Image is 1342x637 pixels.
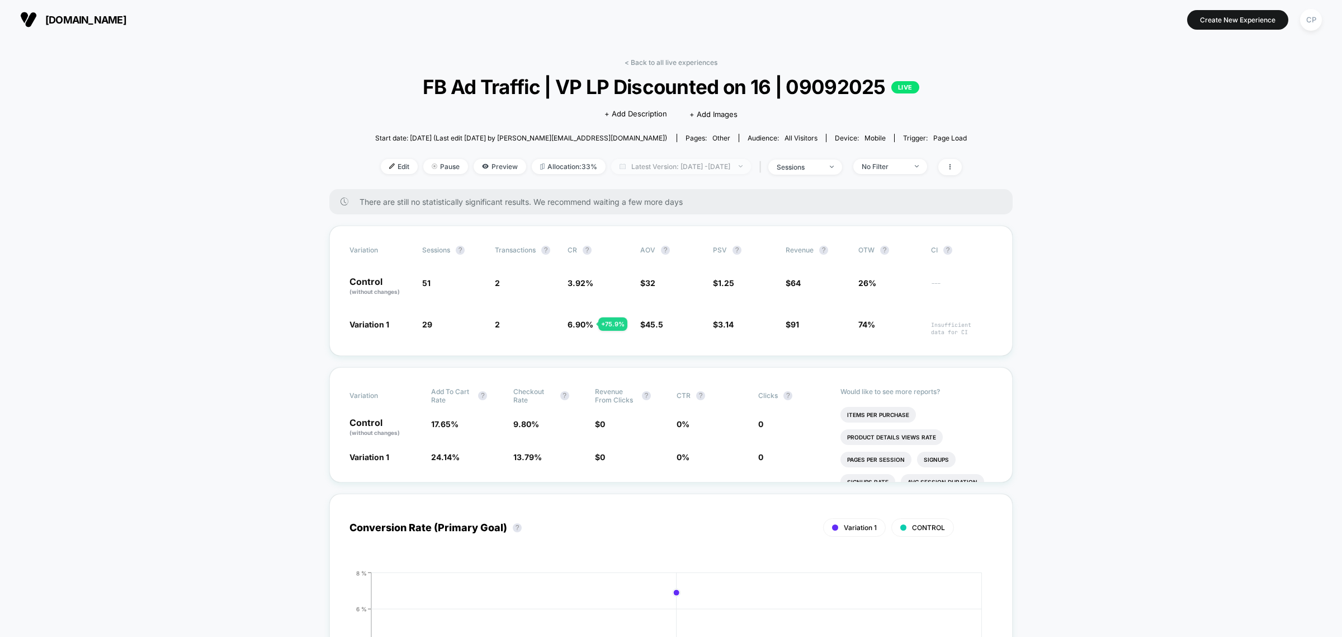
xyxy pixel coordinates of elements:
[791,278,801,288] span: 64
[840,474,895,490] li: Signups Rate
[532,159,606,174] span: Allocation: 33%
[677,391,691,400] span: CTR
[696,391,705,400] button: ?
[478,391,487,400] button: ?
[405,75,938,99] span: FB Ad Traffic | VP LP Discounted on 16 | 09092025
[748,134,818,142] div: Audience:
[903,134,967,142] div: Trigger:
[513,387,555,404] span: Checkout Rate
[783,391,792,400] button: ?
[598,317,627,331] div: + 75.9 %
[785,134,818,142] span: All Visitors
[495,246,536,254] span: Transactions
[568,246,577,254] span: CR
[786,246,814,254] span: Revenue
[595,387,636,404] span: Revenue From Clicks
[858,246,920,255] span: OTW
[931,321,993,336] span: Insufficient data for CI
[349,418,420,437] p: Control
[541,246,550,255] button: ?
[568,278,593,288] span: 3.92 %
[931,280,993,296] span: ---
[595,419,605,429] span: $
[689,110,738,119] span: + Add Images
[583,246,592,255] button: ?
[819,246,828,255] button: ?
[432,163,437,169] img: end
[640,320,663,329] span: $
[915,165,919,167] img: end
[595,452,605,462] span: $
[840,452,911,467] li: Pages Per Session
[495,278,500,288] span: 2
[901,474,984,490] li: Avg Session Duration
[625,58,717,67] a: < Back to all live experiences
[786,278,801,288] span: $
[840,429,943,445] li: Product Details Views Rate
[349,277,411,296] p: Control
[862,162,906,171] div: No Filter
[733,246,741,255] button: ?
[611,159,751,174] span: Latest Version: [DATE] - [DATE]
[943,246,952,255] button: ?
[864,134,886,142] span: mobile
[349,452,389,462] span: Variation 1
[640,278,655,288] span: $
[349,429,400,436] span: (without changes)
[917,452,956,467] li: Signups
[758,419,763,429] span: 0
[739,165,743,167] img: end
[713,320,734,329] span: $
[456,246,465,255] button: ?
[540,163,545,170] img: rebalance
[422,278,431,288] span: 51
[389,163,395,169] img: edit
[642,391,651,400] button: ?
[17,11,130,29] button: [DOMAIN_NAME]
[791,320,799,329] span: 91
[620,163,626,169] img: calendar
[381,159,418,174] span: Edit
[349,288,400,295] span: (without changes)
[713,246,727,254] span: PSV
[600,419,605,429] span: 0
[431,419,459,429] span: 17.65 %
[858,278,876,288] span: 26%
[422,246,450,254] span: Sessions
[349,387,411,404] span: Variation
[1300,9,1322,31] div: CP
[661,246,670,255] button: ?
[474,159,526,174] span: Preview
[786,320,799,329] span: $
[20,11,37,28] img: Visually logo
[423,159,468,174] span: Pause
[604,109,667,120] span: + Add Description
[677,452,689,462] span: 0 %
[858,320,875,329] span: 74%
[513,419,539,429] span: 9.80 %
[356,569,367,576] tspan: 8 %
[677,419,689,429] span: 0 %
[891,81,919,93] p: LIVE
[826,134,894,142] span: Device:
[931,246,993,255] span: CI
[422,320,432,329] span: 29
[45,14,126,26] span: [DOMAIN_NAME]
[431,387,472,404] span: Add To Cart Rate
[686,134,730,142] div: Pages:
[513,452,542,462] span: 13.79 %
[375,134,667,142] span: Start date: [DATE] (Last edit [DATE] by [PERSON_NAME][EMAIL_ADDRESS][DOMAIN_NAME])
[840,387,993,396] p: Would like to see more reports?
[840,407,916,423] li: Items Per Purchase
[431,452,460,462] span: 24.14 %
[645,278,655,288] span: 32
[880,246,889,255] button: ?
[349,320,389,329] span: Variation 1
[513,523,522,532] button: ?
[718,320,734,329] span: 3.14
[844,523,877,532] span: Variation 1
[495,320,500,329] span: 2
[600,452,605,462] span: 0
[1187,10,1288,30] button: Create New Experience
[757,159,768,175] span: |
